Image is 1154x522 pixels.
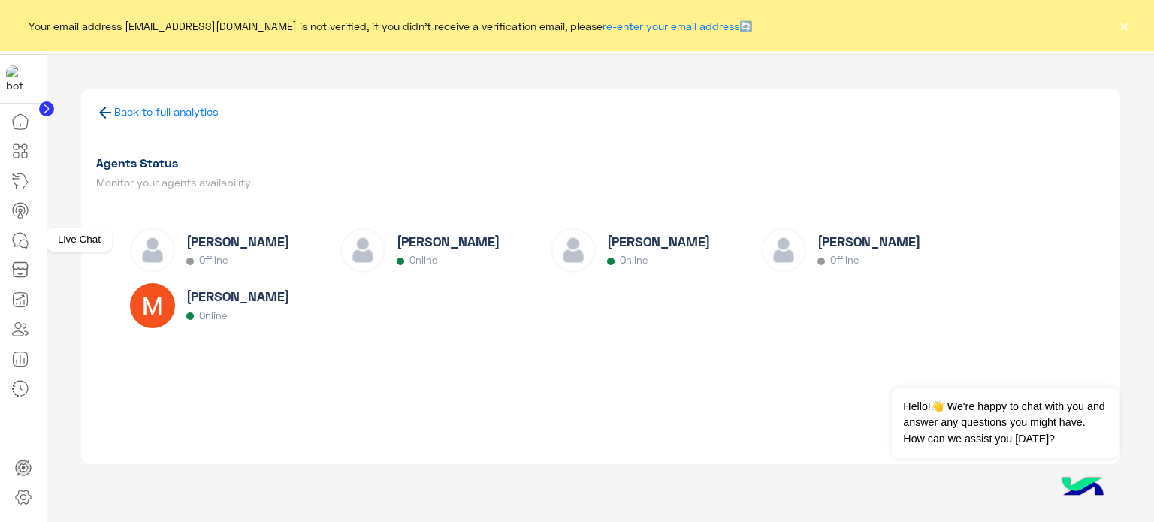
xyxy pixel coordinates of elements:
h5: Monitor your agents availability [96,177,595,189]
p: Online [620,255,648,266]
p: Online [409,255,437,266]
p: Online [199,310,227,321]
span: Your email address [EMAIL_ADDRESS][DOMAIN_NAME] is not verified, if you didn't receive a verifica... [29,18,752,34]
img: hulul-logo.png [1056,462,1109,514]
h1: Agents Status [96,155,595,170]
button: × [1116,18,1131,33]
div: Live Chat [47,228,112,252]
h6: [PERSON_NAME] [607,234,710,249]
p: Offline [199,255,228,266]
img: 919860931428189 [6,65,33,92]
a: Back to full analytics [114,105,219,118]
h6: [PERSON_NAME] [397,234,500,249]
a: re-enter your email address [603,20,739,32]
p: Offline [830,255,859,266]
h6: [PERSON_NAME] [186,234,289,249]
h6: [PERSON_NAME] [186,288,289,304]
h6: [PERSON_NAME] [817,234,920,249]
span: Hello!👋 We're happy to chat with you and answer any questions you might have. How can we assist y... [892,388,1118,458]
